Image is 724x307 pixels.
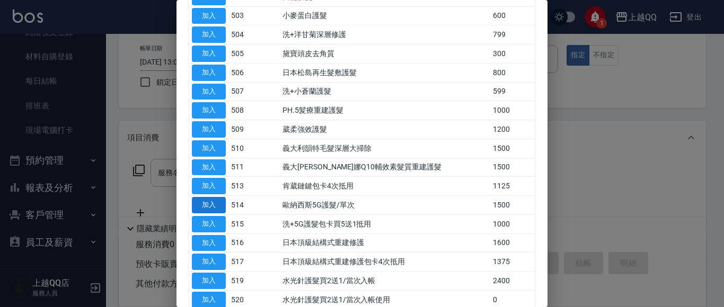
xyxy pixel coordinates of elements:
[228,272,254,291] td: 519
[228,214,254,233] td: 515
[228,101,254,120] td: 508
[228,63,254,82] td: 506
[490,63,535,82] td: 800
[490,120,535,139] td: 1200
[192,254,226,270] button: 加入
[192,65,226,81] button: 加入
[490,158,535,177] td: 1500
[228,233,254,252] td: 516
[490,82,535,101] td: 599
[228,6,254,25] td: 503
[192,84,226,100] button: 加入
[490,252,535,272] td: 1375
[280,214,490,233] td: 洗+5G護髮包卡買5送1抵用
[280,44,490,64] td: 黛寶頭皮去角質
[192,8,226,24] button: 加入
[490,177,535,196] td: 1125
[228,196,254,215] td: 514
[490,139,535,158] td: 1500
[228,177,254,196] td: 513
[192,121,226,138] button: 加入
[228,82,254,101] td: 507
[228,44,254,64] td: 505
[228,120,254,139] td: 509
[192,235,226,251] button: 加入
[192,159,226,176] button: 加入
[280,25,490,44] td: 洗+洋甘菊深層修護
[490,214,535,233] td: 1000
[280,158,490,177] td: 義大[PERSON_NAME]娜Q10輔效素髮質重建護髮
[228,25,254,44] td: 504
[192,140,226,157] button: 加入
[228,139,254,158] td: 510
[280,63,490,82] td: 日本松島再生髮敷護髮
[280,101,490,120] td: PH.5髪療重建護髮
[280,272,490,291] td: 水光針護髮買2送1/當次入帳
[192,46,226,62] button: 加入
[280,139,490,158] td: 義大利韻特毛髮深層大掃除
[280,233,490,252] td: 日本頂級結構式重建修護
[490,6,535,25] td: 600
[280,82,490,101] td: 洗+小蒼蘭護髮
[228,158,254,177] td: 511
[280,177,490,196] td: 肯葳鏈鍵包卡4次抵用
[192,102,226,119] button: 加入
[228,252,254,272] td: 517
[490,272,535,291] td: 2400
[192,216,226,232] button: 加入
[192,178,226,194] button: 加入
[192,26,226,43] button: 加入
[490,25,535,44] td: 799
[490,233,535,252] td: 1600
[490,196,535,215] td: 1500
[192,197,226,213] button: 加入
[490,101,535,120] td: 1000
[280,6,490,25] td: 小麥蛋白護髮
[280,120,490,139] td: 葳柔強效護髮
[280,252,490,272] td: 日本頂級結構式重建修護包卡4次抵用
[490,44,535,64] td: 300
[280,196,490,215] td: 歐納西斯5G護髮/單次
[192,273,226,289] button: 加入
